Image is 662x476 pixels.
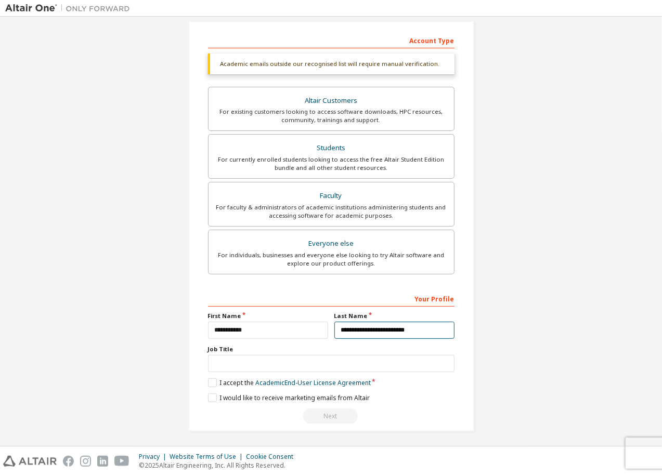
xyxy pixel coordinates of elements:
div: Website Terms of Use [170,453,246,461]
img: instagram.svg [80,456,91,467]
label: I accept the [208,378,371,387]
div: Academic emails outside our recognised list will require manual verification. [208,54,455,74]
p: © 2025 Altair Engineering, Inc. All Rights Reserved. [139,461,300,470]
div: Everyone else [215,236,448,251]
div: For faculty & administrators of academic institutions administering students and accessing softwa... [215,203,448,220]
a: Academic End-User License Agreement [255,378,371,387]
div: For existing customers looking to access software downloads, HPC resources, community, trainings ... [215,108,448,124]
div: Cookie Consent [246,453,300,461]
img: altair_logo.svg [3,456,57,467]
label: First Name [208,312,328,320]
label: Job Title [208,345,455,353]
div: Your Profile [208,290,455,307]
label: I would like to receive marketing emails from Altair [208,393,370,402]
div: For individuals, businesses and everyone else looking to try Altair software and explore our prod... [215,251,448,268]
img: facebook.svg [63,456,74,467]
div: Account Type [208,32,455,48]
label: Last Name [334,312,455,320]
img: youtube.svg [114,456,129,467]
div: Altair Customers [215,94,448,108]
div: For currently enrolled students looking to access the free Altair Student Edition bundle and all ... [215,155,448,172]
img: Altair One [5,3,135,14]
img: linkedin.svg [97,456,108,467]
div: Privacy [139,453,170,461]
div: Students [215,141,448,155]
div: Faculty [215,189,448,203]
div: Read and acccept EULA to continue [208,408,455,424]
